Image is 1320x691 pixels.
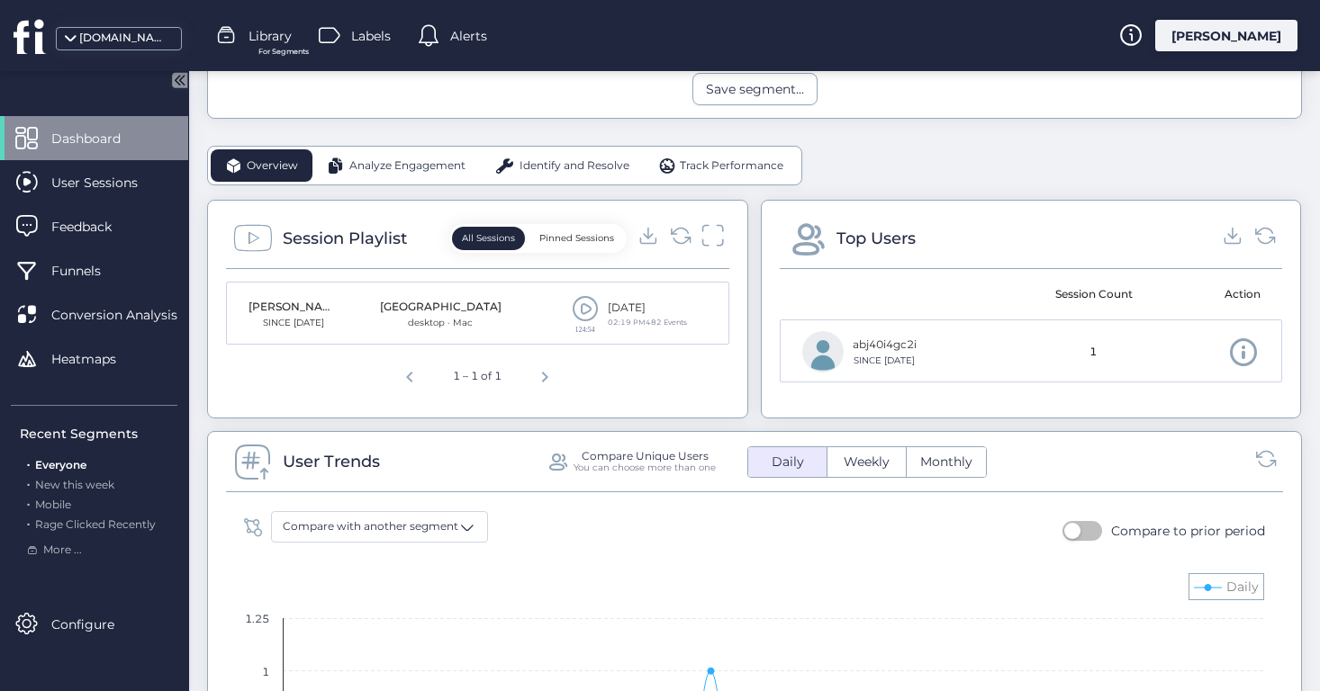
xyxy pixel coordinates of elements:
div: SINCE [DATE] [249,316,339,330]
span: Everyone [35,458,86,471]
span: Daily [761,453,815,471]
text: Daily [1226,579,1259,595]
div: abj40i4gc2i [853,337,917,354]
span: Mobile [35,498,71,511]
div: Session Playlist [283,226,407,251]
span: User Sessions [51,173,165,193]
div: [DATE] [608,300,687,317]
span: Compare with another segment [283,518,458,535]
span: Rage Clicked Recently [35,517,156,531]
span: New this week [35,478,114,491]
div: You can choose more than one [574,462,716,473]
mat-header-cell: Action [1156,269,1282,319]
span: Feedback [51,217,139,237]
span: Alerts [450,26,487,46]
button: Daily [748,447,827,477]
div: [DOMAIN_NAME] [79,30,169,47]
span: . [27,474,30,491]
button: Pinned Sessions [529,227,624,250]
span: Heatmaps [51,349,143,369]
span: 1 [1089,344,1097,361]
div: [GEOGRAPHIC_DATA] [380,299,502,316]
div: Compare Unique Users [582,450,709,462]
div: Save segment... [706,79,804,99]
div: Recent Segments [20,424,177,444]
button: Weekly [827,447,906,477]
text: 1.25 [245,612,269,625]
div: User Trends [283,449,380,474]
div: 02:19 PMㅤ482 Events [608,317,687,328]
span: Monthly [909,453,983,471]
span: . [27,494,30,511]
div: [PERSON_NAME] [1155,20,1297,51]
span: Track Performance [680,157,783,175]
span: . [27,454,30,471]
span: More ... [43,542,82,559]
span: Configure [51,615,141,634]
button: All Sessions [452,227,525,250]
span: Library [249,26,292,46]
span: Overview [247,157,298,175]
div: 124:54 [572,326,599,333]
text: 1 [262,665,269,678]
mat-header-cell: Session Count [1031,269,1157,319]
span: Identify and Resolve [520,157,629,175]
div: desktop · Mac [380,316,502,330]
span: Dashboard [51,129,148,148]
span: Labels [351,26,391,46]
span: Conversion Analysis [51,305,204,325]
span: Analyze Engagement [349,157,466,175]
span: Weekly [833,453,900,471]
div: 1 – 1 of 1 [446,361,509,392]
button: Previous page [392,356,428,392]
span: . [27,514,30,531]
div: [PERSON_NAME][EMAIL_ADDRESS][PERSON_NAME][DOMAIN_NAME] [249,299,339,316]
div: Top Users [836,226,916,251]
span: Funnels [51,261,128,281]
span: For Segments [258,46,309,58]
button: Next page [527,356,563,392]
div: SINCE [DATE] [853,354,917,368]
button: Monthly [907,447,986,477]
div: Compare to prior period [1111,521,1265,541]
